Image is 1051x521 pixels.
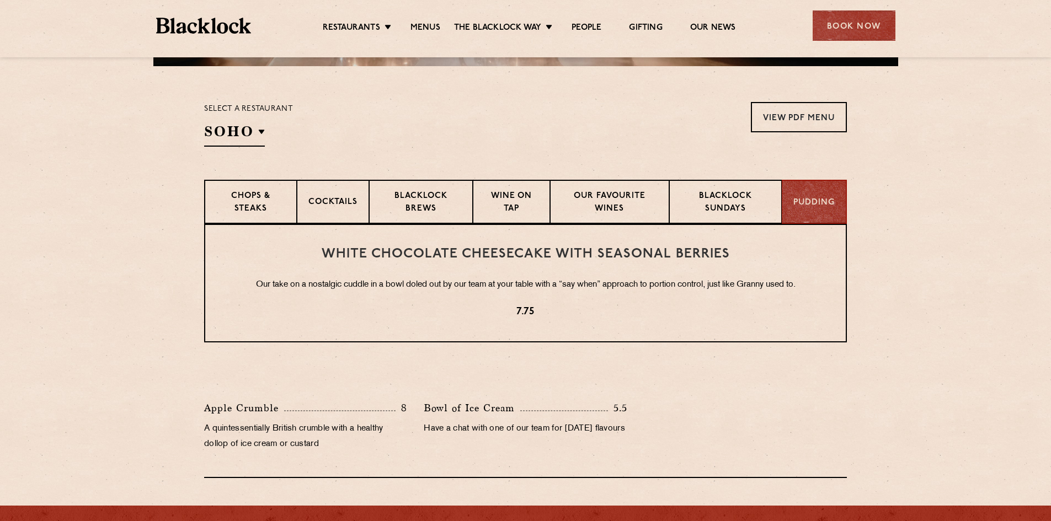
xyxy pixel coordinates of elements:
p: Cocktails [308,196,358,210]
a: Menus [410,23,440,35]
a: Restaurants [323,23,380,35]
p: Bowl of Ice Cream [424,400,520,416]
p: Apple Crumble [204,400,284,416]
p: Wine on Tap [484,190,538,216]
h2: SOHO [204,122,265,147]
p: Pudding [793,197,835,210]
p: Our favourite wines [562,190,657,216]
a: People [572,23,601,35]
p: Our take on a nostalgic cuddle in a bowl doled out by our team at your table with a “say when” ap... [227,278,824,292]
p: 8 [396,401,407,415]
a: The Blacklock Way [454,23,541,35]
p: Blacklock Brews [381,190,461,216]
p: 5.5 [608,401,627,415]
p: Chops & Steaks [216,190,285,216]
div: Book Now [813,10,895,41]
p: A quintessentially British crumble with a healthy dollop of ice cream or custard [204,421,407,452]
p: Have a chat with one of our team for [DATE] flavours [424,421,627,437]
h3: White Chocolate Cheesecake with Seasonal Berries [227,247,824,261]
a: Gifting [629,23,662,35]
a: View PDF Menu [751,102,847,132]
img: BL_Textured_Logo-footer-cropped.svg [156,18,252,34]
p: Select a restaurant [204,102,293,116]
p: Blacklock Sundays [681,190,770,216]
a: Our News [690,23,736,35]
p: 7.75 [227,305,824,319]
